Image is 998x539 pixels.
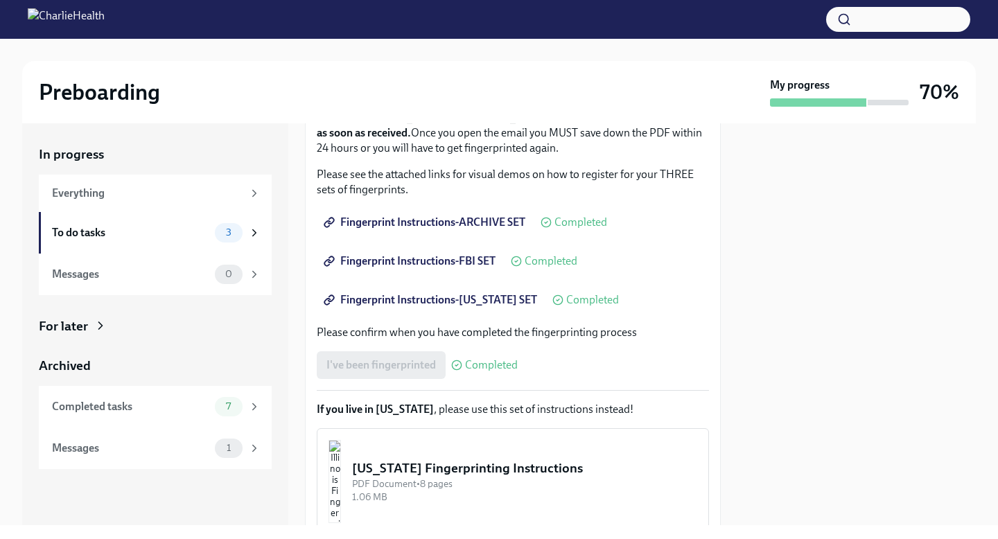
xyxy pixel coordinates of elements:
span: Fingerprint Instructions-[US_STATE] SET [326,293,537,307]
p: Please see the attached links for visual demos on how to register for your THREE sets of fingerpr... [317,167,709,197]
p: , please use this set of instructions instead! [317,402,709,417]
div: Completed tasks [52,399,209,414]
span: Completed [525,256,577,267]
div: 1.06 MB [352,491,697,504]
a: To do tasks3 [39,212,272,254]
a: Fingerprint Instructions-FBI SET [317,247,505,275]
a: Archived [39,357,272,375]
img: Illinois Fingerprinting Instructions [329,440,341,523]
p: Please confirm when you have completed the fingerprinting process [317,325,709,340]
div: Messages [52,267,209,282]
button: [US_STATE] Fingerprinting InstructionsPDF Document•8 pages1.06 MB [317,428,709,535]
a: For later [39,317,272,335]
strong: My progress [770,78,830,93]
img: CharlieHealth [28,8,105,30]
a: Everything [39,175,272,212]
span: 0 [217,269,240,279]
h2: Preboarding [39,78,160,106]
strong: If you live in [US_STATE] [317,403,434,416]
a: Fingerprint Instructions-[US_STATE] SET [317,286,547,314]
span: 3 [218,227,240,238]
div: To do tasks [52,225,209,240]
div: PDF Document • 8 pages [352,477,697,491]
span: Fingerprint Instructions-FBI SET [326,254,496,268]
span: 1 [218,443,239,453]
a: Messages1 [39,427,272,469]
div: Everything [52,186,243,201]
a: In progress [39,145,272,164]
div: Messages [52,441,209,456]
span: Completed [554,217,607,228]
span: Completed [566,294,619,306]
a: Fingerprint Instructions-ARCHIVE SET [317,209,535,236]
div: For later [39,317,88,335]
span: 7 [218,401,239,412]
a: Messages0 [39,254,272,295]
span: Fingerprint Instructions-ARCHIVE SET [326,215,525,229]
p: Please note: Once printed, You will receive the FBI results directly to your personal email from ... [317,95,709,156]
h3: 70% [920,80,959,105]
span: Completed [465,360,518,371]
a: Completed tasks7 [39,386,272,427]
div: [US_STATE] Fingerprinting Instructions [352,459,697,477]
